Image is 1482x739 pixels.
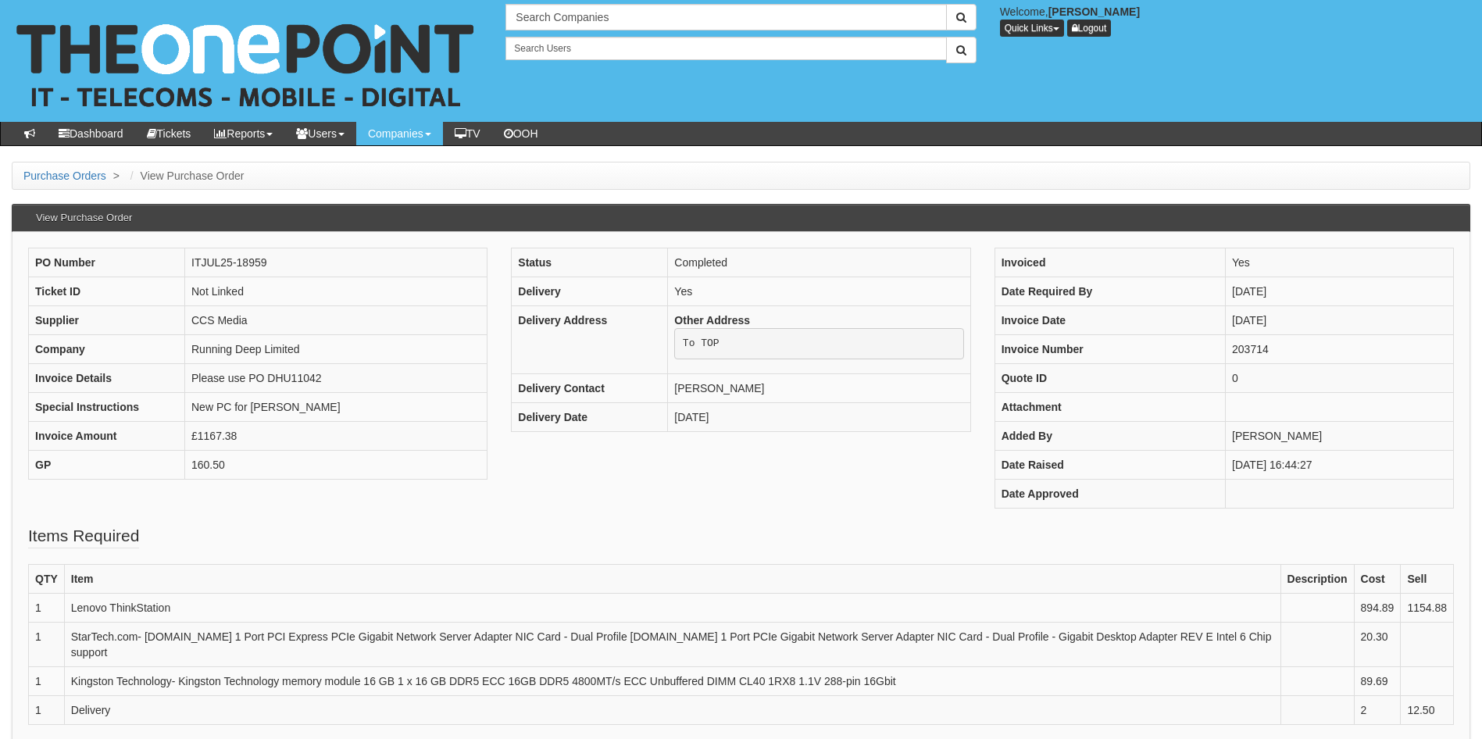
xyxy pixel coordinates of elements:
td: [PERSON_NAME] [668,373,970,402]
td: CCS Media [185,306,487,335]
th: Date Required By [995,277,1225,306]
a: Companies [356,122,443,145]
td: 12.50 [1401,696,1454,725]
td: Lenovo ThinkStation [64,594,1280,623]
th: Added By [995,422,1225,451]
td: [DATE] [668,402,970,431]
a: Users [284,122,356,145]
td: Completed [668,248,970,277]
td: 89.69 [1354,667,1401,696]
td: 1 [29,667,65,696]
b: [PERSON_NAME] [1048,5,1140,18]
td: Running Deep Limited [185,335,487,364]
td: [PERSON_NAME] [1226,422,1454,451]
td: [DATE] [1226,277,1454,306]
th: Quote ID [995,364,1225,393]
th: Invoiced [995,248,1225,277]
th: Company [29,335,185,364]
td: [DATE] [1226,306,1454,335]
th: Sell [1401,565,1454,594]
a: Logout [1067,20,1112,37]
th: Invoice Number [995,335,1225,364]
th: Date Approved [995,480,1225,509]
td: Yes [1226,248,1454,277]
legend: Items Required [28,524,139,548]
td: 1 [29,594,65,623]
td: Please use PO DHU11042 [185,364,487,393]
td: 2 [1354,696,1401,725]
td: [DATE] 16:44:27 [1226,451,1454,480]
th: Invoice Amount [29,422,185,451]
td: ITJUL25-18959 [185,248,487,277]
td: New PC for [PERSON_NAME] [185,393,487,422]
a: Tickets [135,122,203,145]
th: PO Number [29,248,185,277]
td: £1167.38 [185,422,487,451]
td: 1 [29,623,65,667]
td: Not Linked [185,277,487,306]
li: View Purchase Order [127,168,245,184]
th: Description [1280,565,1354,594]
button: Quick Links [1000,20,1064,37]
td: Yes [668,277,970,306]
th: Date Raised [995,451,1225,480]
td: 0 [1226,364,1454,393]
th: Delivery Address [512,306,668,374]
th: Supplier [29,306,185,335]
h3: View Purchase Order [28,205,140,231]
td: Delivery [64,696,1280,725]
div: Welcome, [988,4,1482,37]
span: > [109,170,123,182]
a: OOH [492,122,550,145]
input: Search Users [505,37,946,60]
th: Cost [1354,565,1401,594]
th: GP [29,451,185,480]
a: TV [443,122,492,145]
pre: To TOP [674,328,963,359]
td: 160.50 [185,451,487,480]
td: 894.89 [1354,594,1401,623]
b: Other Address [674,314,750,327]
th: Delivery Date [512,402,668,431]
input: Search Companies [505,4,946,30]
a: Reports [202,122,284,145]
th: Status [512,248,668,277]
th: Invoice Date [995,306,1225,335]
td: StarTech.com- [DOMAIN_NAME] 1 Port PCI Express PCIe Gigabit Network Server Adapter NIC Card - Dua... [64,623,1280,667]
th: Invoice Details [29,364,185,393]
th: QTY [29,565,65,594]
th: Special Instructions [29,393,185,422]
td: 203714 [1226,335,1454,364]
th: Attachment [995,393,1225,422]
td: 1 [29,696,65,725]
td: Kingston Technology- Kingston Technology memory module 16 GB 1 x 16 GB DDR5 ECC 16GB DDR5 4800MT/... [64,667,1280,696]
a: Purchase Orders [23,170,106,182]
th: Ticket ID [29,277,185,306]
td: 1154.88 [1401,594,1454,623]
td: 20.30 [1354,623,1401,667]
th: Delivery [512,277,668,306]
a: Dashboard [47,122,135,145]
th: Item [64,565,1280,594]
th: Delivery Contact [512,373,668,402]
